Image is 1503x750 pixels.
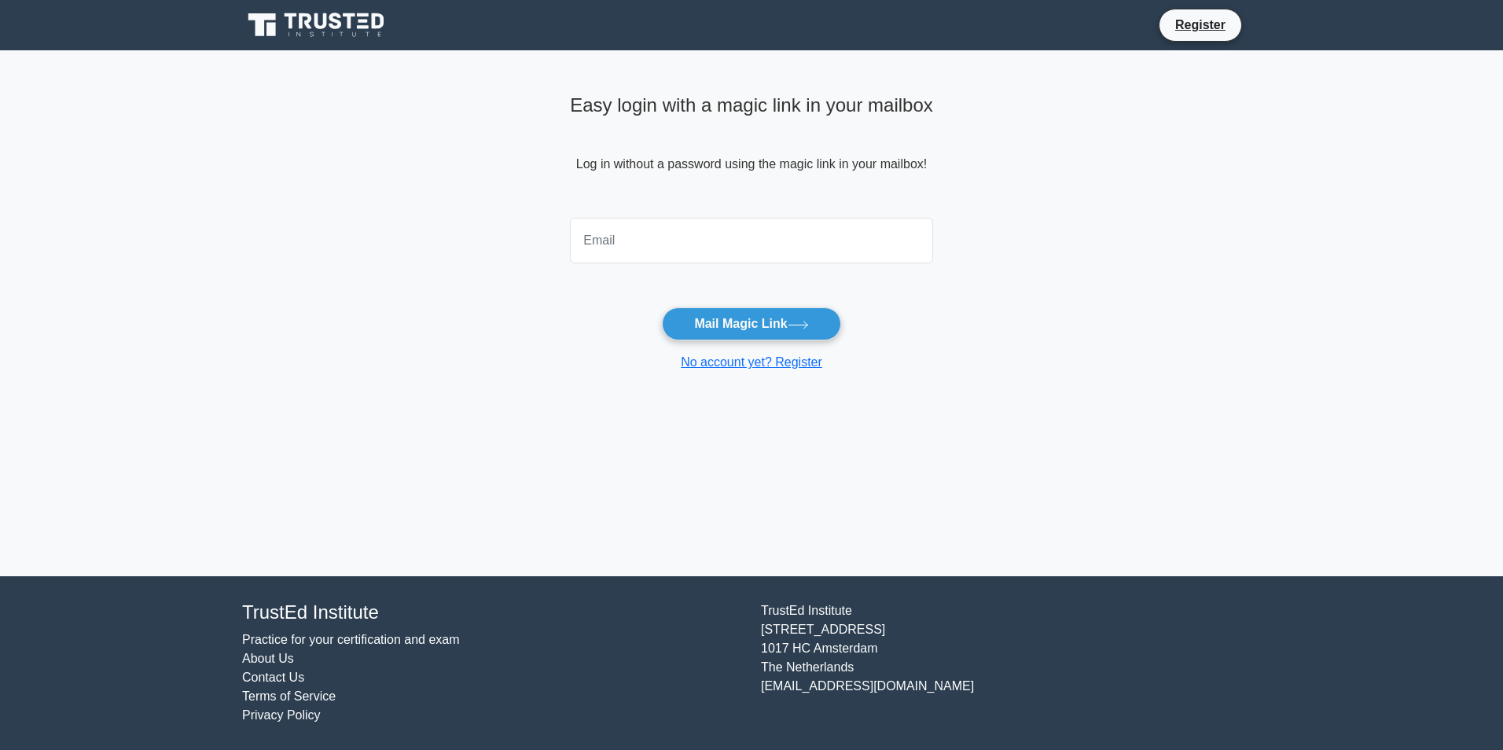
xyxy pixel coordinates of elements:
[242,708,321,722] a: Privacy Policy
[681,355,822,369] a: No account yet? Register
[242,689,336,703] a: Terms of Service
[662,307,840,340] button: Mail Magic Link
[242,633,460,646] a: Practice for your certification and exam
[570,88,933,211] div: Log in without a password using the magic link in your mailbox!
[570,94,933,117] h4: Easy login with a magic link in your mailbox
[242,671,304,684] a: Contact Us
[1166,15,1235,35] a: Register
[242,652,294,665] a: About Us
[751,601,1270,725] div: TrustEd Institute [STREET_ADDRESS] 1017 HC Amsterdam The Netherlands [EMAIL_ADDRESS][DOMAIN_NAME]
[242,601,742,624] h4: TrustEd Institute
[570,218,933,263] input: Email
